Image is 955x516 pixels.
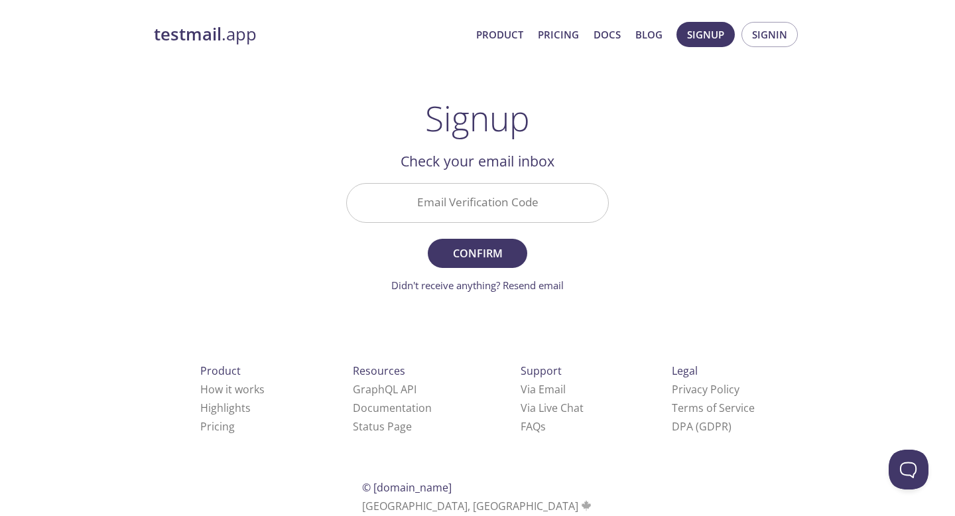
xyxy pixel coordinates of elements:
a: Didn't receive anything? Resend email [391,279,564,292]
button: Signin [741,22,798,47]
strong: testmail [154,23,222,46]
span: Support [521,363,562,378]
span: Product [200,363,241,378]
span: Signup [687,26,724,43]
span: s [541,419,546,434]
a: Status Page [353,419,412,434]
h1: Signup [425,98,530,138]
span: [GEOGRAPHIC_DATA], [GEOGRAPHIC_DATA] [362,499,594,513]
h2: Check your email inbox [346,150,609,172]
iframe: Help Scout Beacon - Open [889,450,928,489]
a: Pricing [200,419,235,434]
a: Via Live Chat [521,401,584,415]
a: Via Email [521,382,566,397]
span: © [DOMAIN_NAME] [362,480,452,495]
a: FAQ [521,419,546,434]
button: Confirm [428,239,527,268]
span: Signin [752,26,787,43]
a: Highlights [200,401,251,415]
a: Docs [594,26,621,43]
a: Documentation [353,401,432,415]
a: Privacy Policy [672,382,739,397]
span: Legal [672,363,698,378]
button: Signup [676,22,735,47]
a: Blog [635,26,663,43]
span: Resources [353,363,405,378]
a: Pricing [538,26,579,43]
a: DPA (GDPR) [672,419,732,434]
a: How it works [200,382,265,397]
a: GraphQL API [353,382,416,397]
a: Terms of Service [672,401,755,415]
span: Confirm [442,244,513,263]
a: testmail.app [154,23,466,46]
a: Product [476,26,523,43]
